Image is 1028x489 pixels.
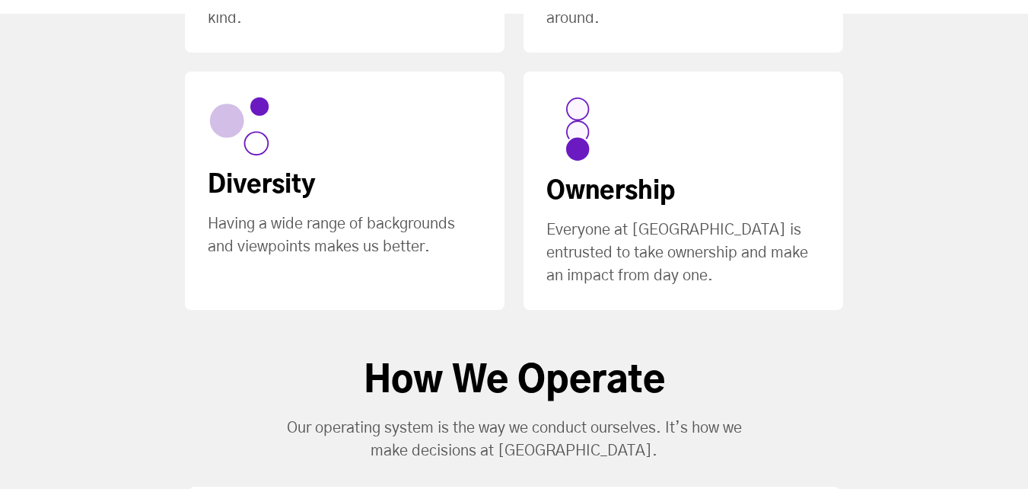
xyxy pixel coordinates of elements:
div: Diversity [208,170,441,200]
img: Property 1=Ownership [546,94,609,164]
div: Ownership [546,176,779,206]
div: Everyone at [GEOGRAPHIC_DATA] is entrusted to take ownership and make an impact from day one. [546,219,820,287]
div: How We Operate [189,359,840,404]
div: Our operating system is the way we conduct ourselves. It’s how we make decisions at [GEOGRAPHIC_D... [275,417,754,462]
img: Property 1=Diversity [208,94,271,158]
div: Having a wide range of backgrounds and viewpoints makes us better. [208,213,482,258]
